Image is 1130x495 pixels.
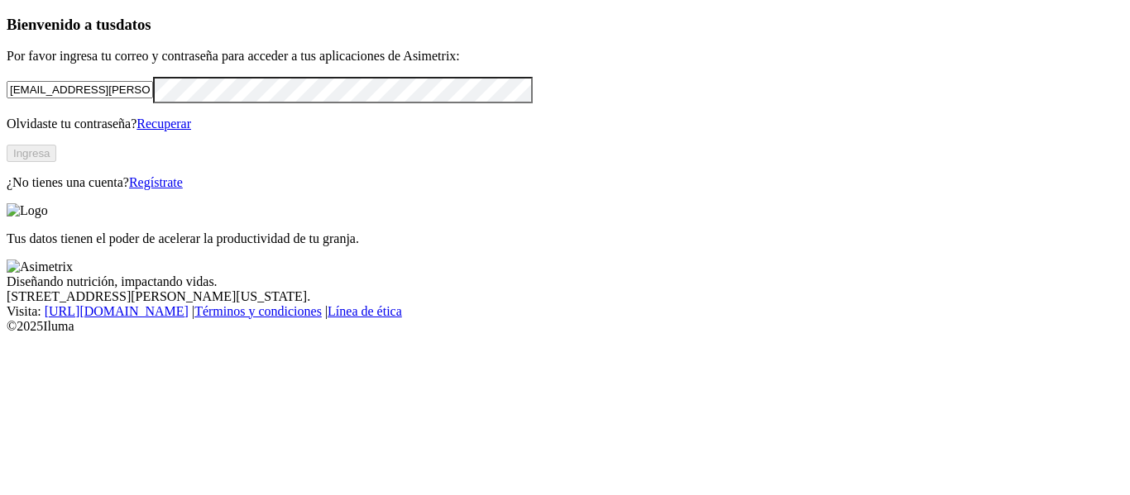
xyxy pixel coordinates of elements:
p: Olvidaste tu contraseña? [7,117,1123,131]
p: Tus datos tienen el poder de acelerar la productividad de tu granja. [7,231,1123,246]
p: Por favor ingresa tu correo y contraseña para acceder a tus aplicaciones de Asimetrix: [7,49,1123,64]
div: [STREET_ADDRESS][PERSON_NAME][US_STATE]. [7,289,1123,304]
input: Tu correo [7,81,153,98]
span: datos [116,16,151,33]
a: Términos y condiciones [194,304,322,318]
a: Recuperar [136,117,191,131]
a: Regístrate [129,175,183,189]
a: Línea de ética [328,304,402,318]
a: [URL][DOMAIN_NAME] [45,304,189,318]
div: Diseñando nutrición, impactando vidas. [7,274,1123,289]
button: Ingresa [7,145,56,162]
h3: Bienvenido a tus [7,16,1123,34]
img: Asimetrix [7,259,73,274]
div: © 2025 Iluma [7,319,1123,334]
p: ¿No tienes una cuenta? [7,175,1123,190]
div: Visita : | | [7,304,1123,319]
img: Logo [7,203,48,218]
